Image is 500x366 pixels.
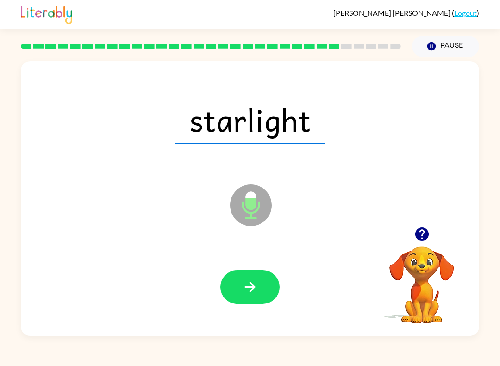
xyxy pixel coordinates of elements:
video: Your browser must support playing .mp4 files to use Literably. Please try using another browser. [375,232,468,325]
img: Literably [21,4,72,24]
span: starlight [175,95,325,144]
a: Logout [454,8,477,17]
button: Pause [412,36,479,57]
span: [PERSON_NAME] [PERSON_NAME] [333,8,452,17]
div: ( ) [333,8,479,17]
